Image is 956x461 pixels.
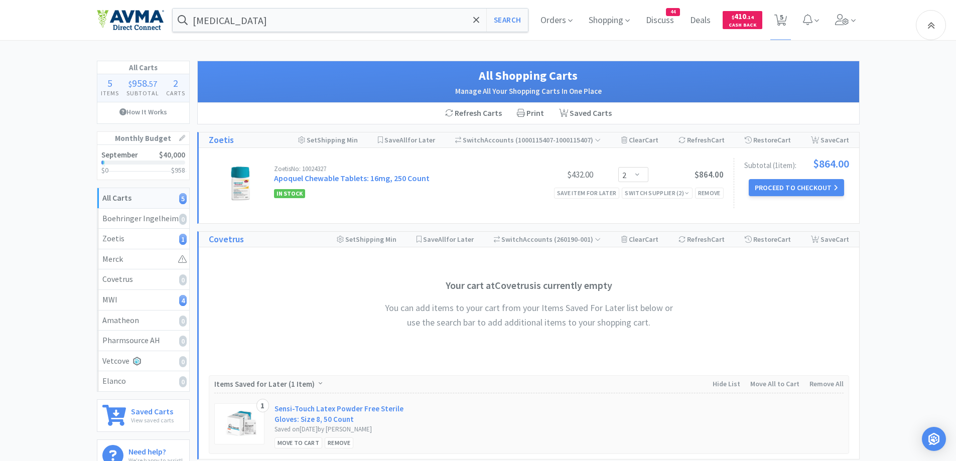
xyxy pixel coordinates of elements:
span: 44 [666,9,679,16]
span: Switch [463,135,484,144]
a: How It Works [97,102,189,121]
span: In Stock [274,189,305,198]
a: Apoquel Chewable Tablets: 16mg, 250 Count [274,173,430,183]
div: Print [509,103,552,124]
span: Remove All [809,379,844,388]
div: Refresh Carts [438,103,509,124]
span: Cart [645,135,658,144]
div: Accounts [455,132,601,147]
div: Zoetis No: 10024327 [274,166,518,172]
span: 5 [107,77,112,89]
img: 46b7b74e6cd84ade81e6ffea5ef51a24_196961.png [220,409,260,439]
span: Move All to Cart [750,379,799,388]
div: Saved on [DATE] by [PERSON_NAME] [275,424,418,435]
i: 0 [179,336,187,347]
div: MWI [102,293,184,306]
img: fc146469712d45738f4d6797b6cd308c_598477.png [222,166,257,201]
a: $410.14Cash Back [723,7,762,34]
img: e4e33dab9f054f5782a47901c742baa9_102.png [97,10,164,31]
span: Items Saved for Later ( ) [214,379,317,389]
div: Remove [325,437,353,448]
span: $ [732,14,734,21]
h2: September [101,151,138,159]
div: . [122,78,163,88]
span: Cash Back [729,23,756,29]
div: Save [811,232,849,247]
span: ( 1000115407-1000115407 ) [514,135,601,144]
a: 5 [770,17,791,26]
h6: Need help? [128,445,183,455]
a: Deals [686,16,715,25]
a: MWI4 [97,290,189,311]
span: 57 [149,79,157,89]
span: . 14 [746,14,754,21]
a: Elanco0 [97,371,189,391]
h6: Saved Carts [131,405,174,415]
div: Save [811,132,849,147]
a: Vetcove0 [97,351,189,372]
a: Merck [97,249,189,270]
h1: All Carts [97,61,189,74]
span: $864.00 [813,158,849,169]
h4: Subtotal [122,88,163,98]
span: 958 [132,77,147,89]
div: Elanco [102,375,184,388]
a: All Carts5 [97,188,189,209]
span: Cart [777,235,791,244]
div: Zoetis [102,232,184,245]
a: Boehringer Ingelheim0 [97,209,189,229]
span: $ [128,79,132,89]
span: Cart [836,235,849,244]
div: Open Intercom Messenger [922,427,946,451]
span: $864.00 [695,169,724,180]
h3: $ [171,167,185,174]
span: 1 Item [291,379,312,389]
a: Saved CartsView saved carts [97,399,190,432]
div: Refresh [678,232,725,247]
strong: All Carts [102,193,131,203]
p: View saved carts [131,415,174,425]
span: Save for Later [384,135,435,144]
i: 5 [179,193,187,204]
span: Cart [711,235,725,244]
div: Move to Cart [275,437,323,448]
i: 0 [179,274,187,285]
div: Amatheon [102,314,184,327]
div: Clear [621,232,658,247]
h1: All Shopping Carts [208,66,849,85]
h4: You can add items to your cart from your Items Saved For Later list below or use the search bar t... [378,301,679,330]
a: Discuss44 [642,16,678,25]
a: Covetrus0 [97,269,189,290]
i: 0 [179,316,187,327]
a: Zoetis1 [97,229,189,249]
div: Refresh [678,132,725,147]
div: Restore [745,232,791,247]
a: Zoetis [209,133,234,147]
div: Remove [695,188,724,198]
span: Switch [501,235,523,244]
div: Shipping Min [298,132,358,147]
a: Amatheon0 [97,311,189,331]
div: Accounts [494,232,601,247]
div: $432.00 [518,169,593,181]
i: 0 [179,356,187,367]
span: All [438,235,446,244]
span: 2 [173,77,178,89]
a: Sensi-Touch Latex Powder Free Sterile Gloves: Size 8, 50 Count [275,403,418,424]
h3: Your cart at Covetrus is currently empty [378,277,679,293]
a: Covetrus [209,232,244,247]
div: Switch Supplier ( 2 ) [625,188,689,198]
span: $0 [101,166,108,175]
span: 410 [732,12,754,21]
span: Cart [836,135,849,144]
i: 1 [179,234,187,245]
div: Covetrus [102,273,184,286]
span: Cart [777,135,791,144]
div: 1 [256,399,269,413]
a: September$40,000$0$958 [97,145,189,180]
button: Proceed to Checkout [749,179,844,196]
span: $40,000 [159,150,185,160]
a: Saved Carts [552,103,619,124]
span: Set [345,235,356,244]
